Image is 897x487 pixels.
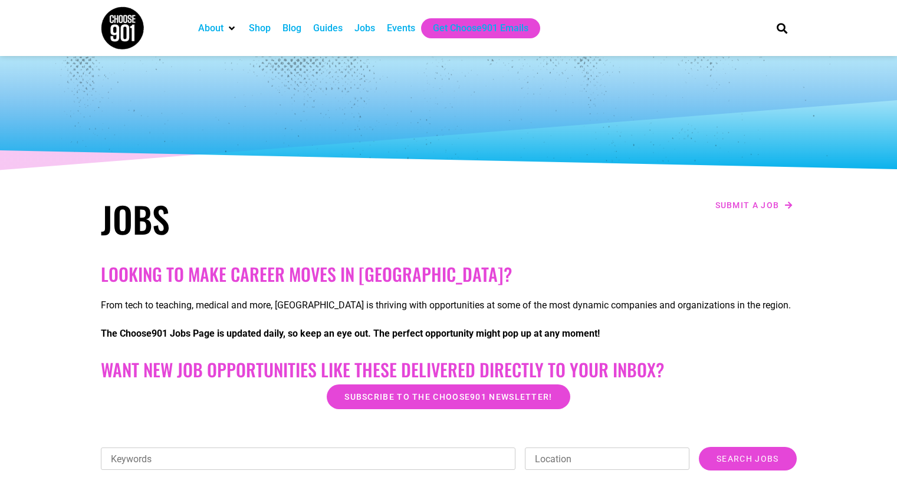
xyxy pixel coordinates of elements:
span: Subscribe to the Choose901 newsletter! [344,393,552,401]
a: Events [387,21,415,35]
strong: The Choose901 Jobs Page is updated daily, so keep an eye out. The perfect opportunity might pop u... [101,328,600,339]
a: Submit a job [712,198,797,213]
h2: Want New Job Opportunities like these Delivered Directly to your Inbox? [101,359,797,380]
input: Location [525,447,689,470]
div: Search [772,18,791,38]
input: Keywords [101,447,516,470]
a: Shop [249,21,271,35]
nav: Main nav [192,18,756,38]
a: About [198,21,224,35]
input: Search Jobs [699,447,796,470]
h2: Looking to make career moves in [GEOGRAPHIC_DATA]? [101,264,797,285]
a: Blog [282,21,301,35]
div: About [192,18,243,38]
a: Get Choose901 Emails [433,21,528,35]
a: Jobs [354,21,375,35]
h1: Jobs [101,198,443,240]
a: Guides [313,21,343,35]
span: Submit a job [715,201,780,209]
a: Subscribe to the Choose901 newsletter! [327,384,570,409]
p: From tech to teaching, medical and more, [GEOGRAPHIC_DATA] is thriving with opportunities at some... [101,298,797,312]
